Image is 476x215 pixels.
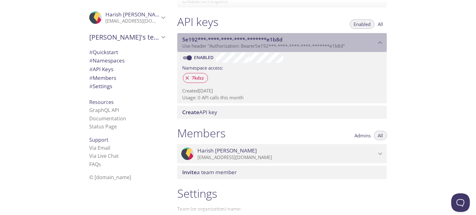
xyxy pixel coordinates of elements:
[182,94,382,101] p: Usage: 0 API calls this month
[177,126,226,140] h1: Members
[89,74,116,81] span: Members
[105,11,165,18] span: Harish [PERSON_NAME]
[84,82,170,91] div: Team Settings
[351,131,374,140] button: Admins
[374,131,387,140] button: All
[182,109,217,116] span: API key
[177,15,218,29] h1: API keys
[177,166,387,179] div: Invite a team member
[182,169,197,176] span: Invite
[89,49,118,56] span: Quickstart
[105,18,159,24] p: [EMAIL_ADDRESS][DOMAIN_NAME]
[177,144,387,163] div: Harish Raj
[177,106,387,119] div: Create API Key
[84,29,170,45] div: Harish's team
[182,169,237,176] span: a team member
[197,147,257,154] span: Harish [PERSON_NAME]
[182,109,199,116] span: Create
[89,115,126,122] a: Documentation
[182,63,223,72] label: Namespace access:
[89,123,117,130] a: Status Page
[350,19,374,29] button: Enabled
[89,74,93,81] span: #
[182,88,382,94] p: Created [DATE]
[89,144,110,151] a: Via Email
[89,107,119,114] a: GraphQL API
[89,136,108,143] span: Support
[84,7,170,28] div: Harish Raj
[89,83,112,90] span: Settings
[99,161,101,168] span: s
[177,187,387,200] h1: Settings
[374,19,387,29] button: All
[197,154,376,161] p: [EMAIL_ADDRESS][DOMAIN_NAME]
[89,66,93,73] span: #
[89,161,101,168] a: FAQ
[84,56,170,65] div: Namespaces
[84,74,170,82] div: Members
[89,57,93,64] span: #
[89,49,93,56] span: #
[89,174,131,181] span: © [DOMAIN_NAME]
[188,75,208,81] span: 7kdzz
[89,153,119,159] a: Via Live Chat
[89,99,114,105] span: Resources
[451,193,470,212] iframe: Help Scout Beacon - Open
[89,83,93,90] span: #
[89,33,159,41] span: [PERSON_NAME]'s team
[89,66,113,73] span: API Keys
[183,73,208,83] div: 7kdzz
[89,57,125,64] span: Namespaces
[84,48,170,57] div: Quickstart
[193,54,216,60] a: Enabled
[84,65,170,74] div: API Keys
